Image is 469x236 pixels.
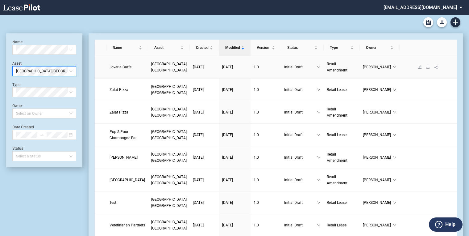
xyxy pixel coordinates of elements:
span: Owner [366,45,389,51]
span: Created [196,45,209,51]
span: down [393,223,396,227]
span: down [317,110,321,114]
span: Initial Draft [284,87,317,93]
span: Retail Lease [327,223,347,227]
a: Retail Amendment [327,106,357,118]
span: Modified [225,45,240,51]
button: Download Blank Form [437,17,447,27]
button: Help [429,217,463,232]
span: [PERSON_NAME] [363,177,393,183]
a: [DATE] [222,177,247,183]
span: 1 . 0 [254,110,259,114]
span: Retail Amendment [327,107,347,118]
a: [DATE] [193,64,216,70]
span: Type [330,45,349,51]
a: [GEOGRAPHIC_DATA] [GEOGRAPHIC_DATA] [151,174,187,186]
span: [PERSON_NAME] [363,64,393,70]
span: Initial Draft [284,64,317,70]
a: 1.0 [254,109,278,115]
a: Veterinarian Partners [110,222,145,228]
span: 1 . 0 [254,200,259,205]
span: Retail Amendment [327,175,347,185]
span: [PERSON_NAME] [363,132,393,138]
span: Town Center Colleyville [151,152,187,163]
span: Version [257,45,271,51]
span: [PERSON_NAME] [363,109,393,115]
a: [DATE] [193,154,216,161]
a: [GEOGRAPHIC_DATA] [GEOGRAPHIC_DATA] [151,219,187,231]
span: [DATE] [193,65,204,69]
span: Initial Draft [284,154,317,161]
a: [GEOGRAPHIC_DATA] [GEOGRAPHIC_DATA] [151,129,187,141]
a: Retail Lease [327,132,357,138]
span: [DATE] [193,200,204,205]
span: Retail Lease [327,200,347,205]
a: [DATE] [222,222,247,228]
a: 1.0 [254,177,278,183]
span: down [393,110,396,114]
a: edit [416,65,424,69]
span: [DATE] [222,65,233,69]
a: [DATE] [222,200,247,206]
label: Type [12,83,20,87]
label: Status [12,146,23,151]
span: Veterinarian Partners [110,223,145,227]
span: Retail Amendment [327,152,347,163]
span: Test [110,200,116,205]
a: [DATE] [222,87,247,93]
a: Retail Lease [327,87,357,93]
span: down [317,223,321,227]
th: Status [281,40,324,56]
span: down [317,178,321,182]
th: Owner [360,40,400,56]
span: [PERSON_NAME] [363,222,393,228]
a: [DATE] [193,200,216,206]
span: down [393,201,396,204]
span: Town Center Colleyville [151,220,187,230]
span: Austin Lorin [110,155,138,160]
a: 1.0 [254,200,278,206]
a: 1.0 [254,87,278,93]
span: 1 . 0 [254,65,259,69]
span: Status [287,45,313,51]
label: Date Created [12,125,34,129]
span: [DATE] [222,178,233,182]
span: [DATE] [193,88,204,92]
a: 1.0 [254,222,278,228]
a: [GEOGRAPHIC_DATA] [GEOGRAPHIC_DATA] [151,196,187,209]
span: [DATE] [222,200,233,205]
span: Market Street [110,178,145,182]
a: [DATE] [193,87,216,93]
a: [GEOGRAPHIC_DATA] [GEOGRAPHIC_DATA] [151,151,187,164]
span: down [393,65,396,69]
span: Retail Lease [327,88,347,92]
a: [GEOGRAPHIC_DATA] [GEOGRAPHIC_DATA] [151,106,187,118]
span: 1 . 0 [254,88,259,92]
span: Retail Amendment [327,62,347,72]
span: 1 . 0 [254,133,259,137]
span: swap-right [40,133,44,137]
a: Archive [423,17,433,27]
a: [PERSON_NAME] [110,154,145,161]
span: [PERSON_NAME] [363,200,393,206]
a: Pop & Pour Champagne Bar [110,129,145,141]
th: Asset [148,40,190,56]
a: [DATE] [222,132,247,138]
span: [DATE] [222,110,233,114]
span: down [317,156,321,159]
span: Town Center Colleyville [151,197,187,208]
span: [PERSON_NAME] [363,154,393,161]
a: [GEOGRAPHIC_DATA] [110,177,145,183]
span: Loveria Caffe [110,65,131,69]
span: [DATE] [193,133,204,137]
span: Name [113,45,138,51]
a: [GEOGRAPHIC_DATA] [GEOGRAPHIC_DATA] [151,84,187,96]
span: to [40,133,44,137]
a: 1.0 [254,132,278,138]
span: down [317,65,321,69]
a: [DATE] [222,154,247,161]
a: Retail Lease [327,222,357,228]
span: Town Center Colleyville [151,84,187,95]
span: Town Center Colleyville [16,67,73,76]
span: [DATE] [222,88,233,92]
